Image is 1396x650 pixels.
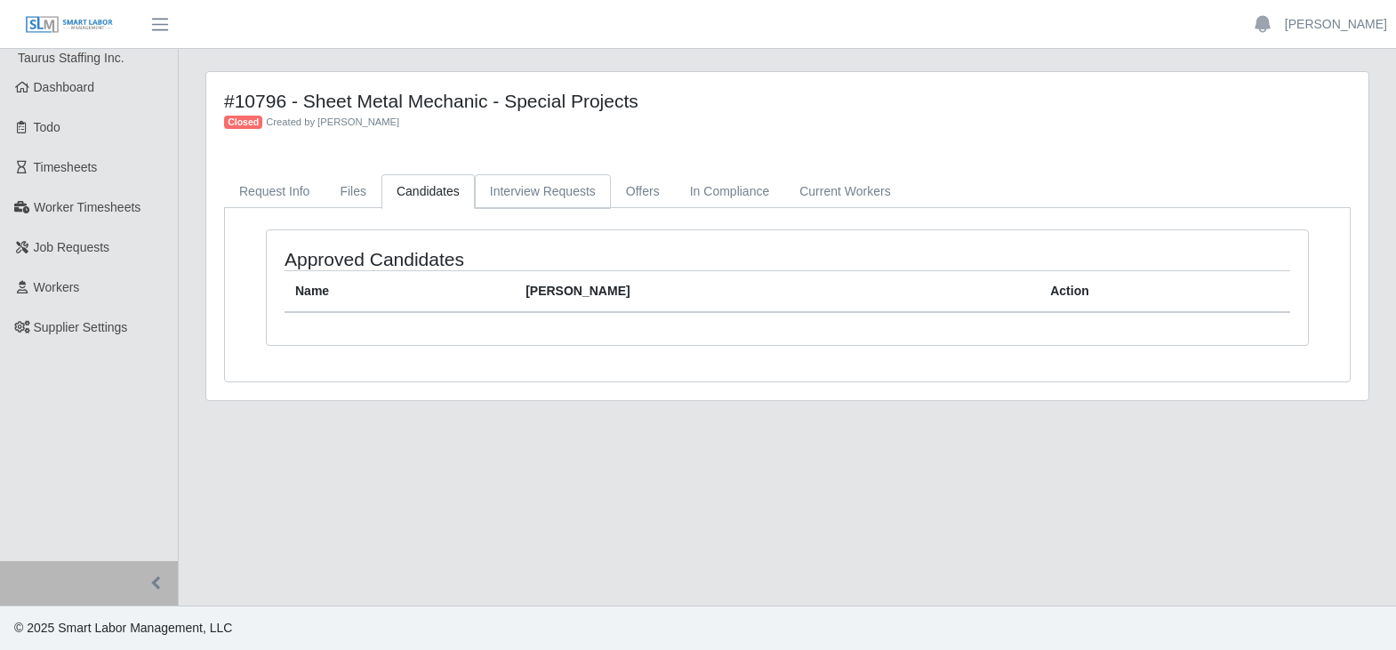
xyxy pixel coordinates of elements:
[611,174,675,209] a: Offers
[34,160,98,174] span: Timesheets
[34,200,140,214] span: Worker Timesheets
[675,174,785,209] a: In Compliance
[34,80,95,94] span: Dashboard
[34,320,128,334] span: Supplier Settings
[18,51,124,65] span: Taurus Staffing Inc.
[325,174,381,209] a: Files
[381,174,475,209] a: Candidates
[266,116,399,127] span: Created by [PERSON_NAME]
[224,174,325,209] a: Request Info
[14,621,232,635] span: © 2025 Smart Labor Management, LLC
[34,280,80,294] span: Workers
[1285,15,1387,34] a: [PERSON_NAME]
[515,271,1039,313] th: [PERSON_NAME]
[224,116,262,130] span: Closed
[475,174,611,209] a: Interview Requests
[1039,271,1290,313] th: Action
[34,120,60,134] span: Todo
[25,15,114,35] img: SLM Logo
[224,90,1063,112] h4: #10796 - Sheet Metal Mechanic - Special Projects
[34,240,110,254] span: Job Requests
[285,271,515,313] th: Name
[285,248,688,270] h4: Approved Candidates
[784,174,905,209] a: Current Workers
